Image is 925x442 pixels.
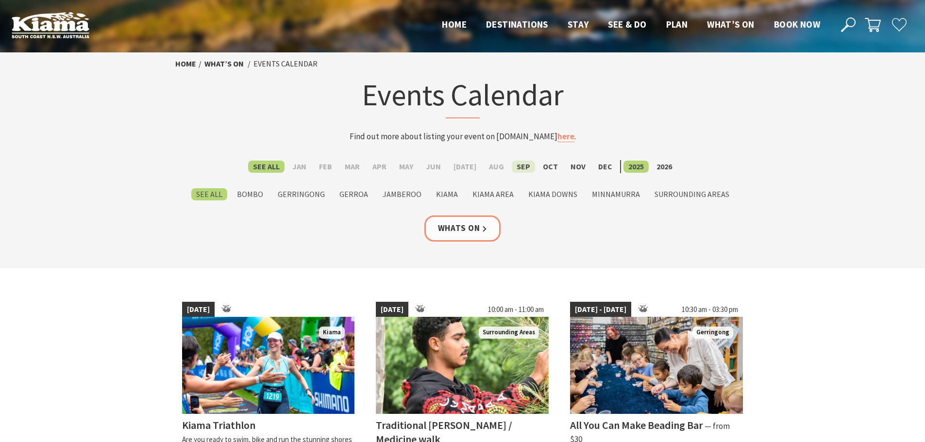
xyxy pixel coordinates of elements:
a: here [557,131,574,142]
span: Stay [568,18,589,30]
label: Jamberoo [378,188,426,200]
label: May [394,161,418,173]
label: Nov [566,161,590,173]
img: groups family kids adults can all bead at our workshops [570,317,743,414]
img: kiamatriathlon [182,317,355,414]
label: Sep [512,161,535,173]
label: See All [248,161,285,173]
label: Oct [538,161,563,173]
p: Find out more about listing your event on [DOMAIN_NAME] . [272,130,653,143]
span: Surrounding Areas [479,327,539,339]
a: Home [175,59,196,69]
span: Home [442,18,467,30]
label: Bombo [232,188,268,200]
label: Gerringong [273,188,330,200]
nav: Main Menu [432,17,830,33]
label: Gerroa [335,188,373,200]
span: [DATE] [182,302,215,317]
img: Kiama Logo [12,12,89,38]
label: Mar [340,161,365,173]
li: Events Calendar [253,58,318,70]
label: Kiama [431,188,463,200]
span: [DATE] [376,302,408,317]
a: Whats On [424,215,501,241]
span: Gerringong [692,327,733,339]
span: Destinations [486,18,548,30]
label: Aug [484,161,509,173]
span: Plan [666,18,688,30]
span: 10:30 am - 03:30 pm [677,302,743,317]
label: Apr [368,161,391,173]
h4: All You Can Make Beading Bar [570,418,703,432]
label: Kiama Area [468,188,519,200]
span: See & Do [608,18,646,30]
a: What’s On [204,59,244,69]
label: Surrounding Areas [650,188,734,200]
label: Feb [314,161,337,173]
label: Kiama Downs [523,188,582,200]
h1: Events Calendar [272,75,653,118]
span: Book now [774,18,820,30]
label: 2026 [652,161,677,173]
span: Kiama [319,327,345,339]
span: What’s On [707,18,755,30]
label: Dec [593,161,617,173]
label: Jan [287,161,311,173]
label: Minnamurra [587,188,645,200]
label: 2025 [623,161,649,173]
h4: Kiama Triathlon [182,418,255,432]
label: [DATE] [449,161,481,173]
span: 10:00 am - 11:00 am [483,302,549,317]
label: See All [191,188,227,200]
label: Jun [421,161,446,173]
span: [DATE] - [DATE] [570,302,631,317]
